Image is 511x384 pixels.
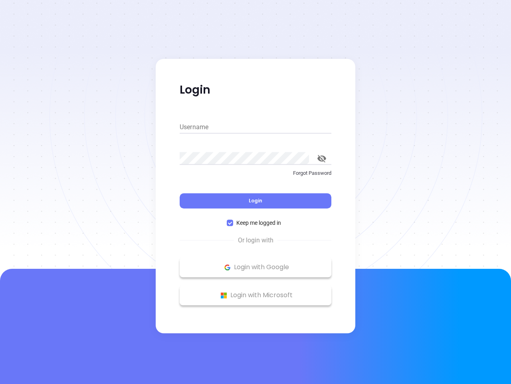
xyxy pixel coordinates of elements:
img: Microsoft Logo [219,290,229,300]
p: Login with Microsoft [184,289,327,301]
p: Login [180,83,331,97]
img: Google Logo [222,262,232,272]
span: Keep me logged in [233,218,284,227]
a: Forgot Password [180,169,331,184]
span: Or login with [234,236,277,245]
span: Login [249,197,262,204]
button: Google Logo Login with Google [180,257,331,277]
button: toggle password visibility [312,149,331,168]
button: Microsoft Logo Login with Microsoft [180,285,331,305]
p: Login with Google [184,261,327,273]
p: Forgot Password [180,169,331,177]
button: Login [180,193,331,208]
